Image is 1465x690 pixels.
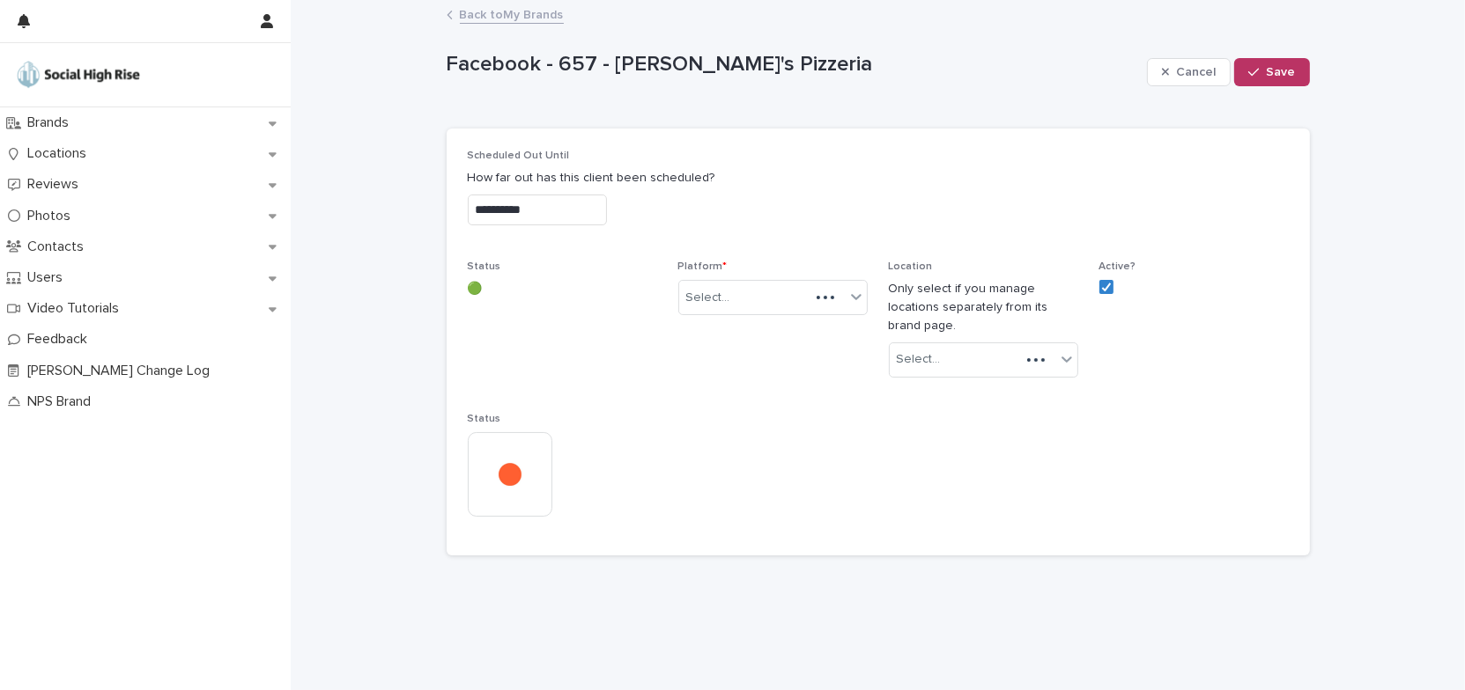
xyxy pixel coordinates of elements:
p: Only select if you manage locations separately from its brand page. [889,280,1078,334]
p: Users [20,269,77,286]
span: Platform [678,261,728,272]
p: [PERSON_NAME] Change Log [20,363,224,379]
span: Cancel [1176,66,1216,78]
p: NPS Brand [20,393,105,410]
p: Photos [20,208,85,224]
p: 🟢 [468,280,657,298]
span: Status [468,261,501,272]
span: Scheduled Out Until [468,150,570,161]
img: o5DnuTxEQV6sW9jFYBBf [14,57,143,92]
a: Back toMy Brands [460,4,564,24]
span: Status [468,414,501,424]
button: Cancel [1147,58,1232,86]
p: Contacts [20,239,98,255]
button: Save [1234,58,1309,86]
p: Reviews [20,176,92,193]
span: Save [1267,66,1296,78]
span: Location [889,261,933,272]
div: Select... [897,350,941,369]
p: Facebook - 657 - [PERSON_NAME]'s Pizzeria [447,52,1140,77]
span: Active? [1099,261,1136,272]
p: Video Tutorials [20,300,133,317]
p: Brands [20,114,83,131]
div: Select... [686,289,730,307]
p: How far out has this client been scheduled? [468,169,1289,187]
p: Feedback [20,331,101,348]
p: Locations [20,145,100,162]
